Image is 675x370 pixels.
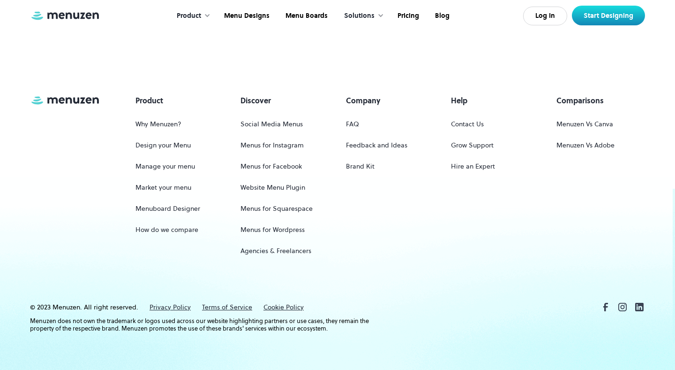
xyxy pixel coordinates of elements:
[135,221,198,239] a: How do we compare
[346,116,359,133] a: FAQ
[240,116,303,133] a: Social Media Menus
[572,6,645,25] a: Start Designing
[451,137,494,154] a: Grow Support
[240,95,271,106] h5: Discover
[451,95,467,106] h5: Help
[346,95,381,106] h5: Company
[556,116,613,133] a: Menuzen Vs Canva
[150,302,191,313] a: Privacy Policy
[240,242,311,260] a: Agencies & Freelancers
[135,95,163,106] h5: Product
[240,200,313,217] a: Menus for Squarespace
[135,116,181,133] a: Why Menuzen?
[240,158,302,175] a: Menus for Facebook
[135,158,195,175] a: Manage your menu
[556,95,604,106] h5: Comparisons
[240,221,305,239] a: Menus for Wordpress
[556,137,615,154] a: Menuzen Vs Adobe
[30,317,385,332] p: Menuzen does not own the trademark or logos used across our website highlighting partners or use ...
[451,116,484,133] a: Contact Us
[135,179,191,196] a: Market your menu
[263,302,304,313] a: Cookie Policy
[215,1,277,31] a: Menu Designs
[451,158,495,175] a: Hire an Expert
[335,1,389,31] div: Solutions
[344,11,375,21] div: Solutions
[167,1,215,31] div: Product
[177,11,201,21] div: Product
[426,1,457,31] a: Blog
[389,1,426,31] a: Pricing
[30,302,138,313] div: © 2023 Menuzen. All right reserved.
[135,200,200,217] a: Menuboard Designer
[346,137,407,154] a: Feedback and Ideas
[523,7,567,25] a: Log In
[240,137,304,154] a: Menus for Instagram
[135,137,191,154] a: Design your Menu
[240,179,305,196] a: Website Menu Plugin
[202,302,252,313] a: Terms of Service
[277,1,335,31] a: Menu Boards
[346,158,375,175] a: Brand Kit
